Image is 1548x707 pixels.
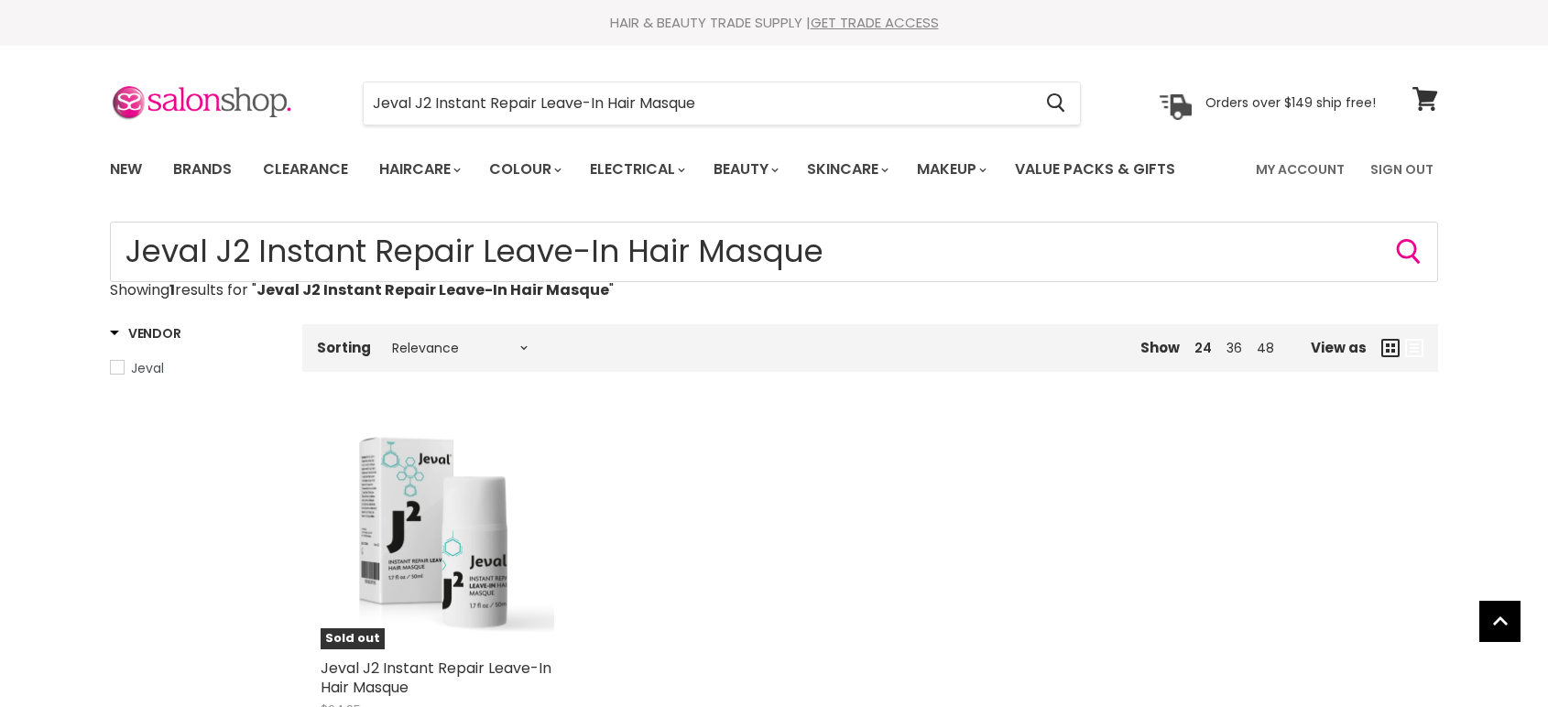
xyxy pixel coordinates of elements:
a: GET TRADE ACCESS [811,13,939,32]
ul: Main menu [96,143,1217,196]
a: Jeval J2 Instant Repair Leave-In Hair Masque [321,658,551,698]
strong: 1 [169,279,175,300]
a: Colour [475,150,572,189]
a: New [96,150,156,189]
p: Orders over $149 ship free! [1205,94,1376,111]
img: Jeval J2 Instant Repair Leave-In Hair Masque [321,416,554,649]
label: Sorting [317,340,371,355]
a: Brands [159,150,245,189]
a: 24 [1194,339,1212,357]
form: Product [110,222,1438,282]
a: Beauty [700,150,790,189]
input: Search [364,82,1031,125]
button: Search [1031,82,1080,125]
a: Clearance [249,150,362,189]
a: Electrical [576,150,696,189]
button: Search [1394,237,1423,266]
a: Jeval [110,358,279,378]
input: Search [110,222,1438,282]
a: 36 [1226,339,1242,357]
div: HAIR & BEAUTY TRADE SUPPLY | [87,14,1461,32]
p: Showing results for " " [110,282,1438,299]
a: My Account [1245,150,1356,189]
a: Value Packs & Gifts [1001,150,1189,189]
form: Product [363,82,1081,125]
a: Jeval J2 Instant Repair Leave-In Hair MasqueSold out [321,416,554,649]
a: Skincare [793,150,899,189]
a: Sign Out [1359,150,1444,189]
strong: Jeval J2 Instant Repair Leave-In Hair Masque [256,279,609,300]
a: Haircare [365,150,472,189]
a: Makeup [903,150,997,189]
span: Jeval [131,359,164,377]
span: View as [1311,340,1367,355]
a: 48 [1257,339,1274,357]
nav: Main [87,143,1461,196]
span: Sold out [321,628,385,649]
h3: Vendor [110,324,180,343]
span: Show [1140,338,1180,357]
